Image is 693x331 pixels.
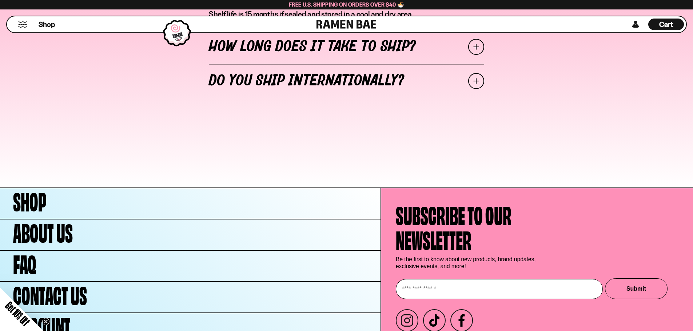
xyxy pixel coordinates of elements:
span: About Us [13,219,73,243]
span: FAQ [13,250,36,275]
a: Shop [39,19,55,30]
span: Shop [39,20,55,29]
input: Enter your email [396,279,603,299]
span: Contact Us [13,281,87,306]
span: Shop [13,187,47,212]
p: Be the first to know about new products, brand updates, exclusive events, and more! [396,256,541,270]
h4: Subscribe to our newsletter [396,201,511,251]
button: Submit [605,278,668,299]
a: Do you ship internationally? [209,64,484,98]
button: Close teaser [42,318,49,325]
span: Get 10% Off [3,299,32,328]
span: Free U.S. Shipping on Orders over $40 🍜 [289,1,404,8]
button: Mobile Menu Trigger [18,21,28,28]
a: Cart [648,16,684,32]
a: How long does it take to ship? [209,30,484,64]
span: Cart [659,20,673,29]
